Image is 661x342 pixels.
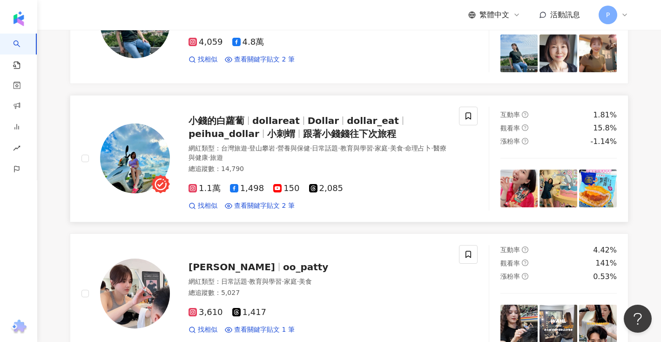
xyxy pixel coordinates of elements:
span: 4.8萬 [232,37,264,47]
span: · [247,144,249,152]
span: question-circle [522,111,528,118]
div: 15.8% [593,123,617,133]
span: · [373,144,375,152]
iframe: Help Scout Beacon - Open [624,305,652,333]
span: 活動訊息 [550,10,580,19]
img: KOL Avatar [100,123,170,193]
span: 登山攀岩 [249,144,275,152]
span: · [282,278,283,285]
span: 4,059 [189,37,223,47]
span: 小刺蝟 [267,128,295,139]
div: 4.42% [593,245,617,255]
span: 家庭 [284,278,297,285]
span: 日常話題 [221,278,247,285]
span: · [338,144,340,152]
span: · [247,278,249,285]
span: 醫療與健康 [189,144,446,161]
img: post-image [579,170,617,207]
span: P [606,10,610,20]
span: 命理占卜 [405,144,431,152]
span: question-circle [522,138,528,144]
span: 3,610 [189,308,223,317]
span: 1.1萬 [189,184,221,193]
a: 找相似 [189,201,217,211]
img: KOL Avatar [100,259,170,328]
img: post-image [500,170,538,207]
span: 漲粉率 [500,273,520,280]
span: 教育與學習 [249,278,282,285]
span: question-circle [522,124,528,131]
img: post-image [540,34,577,72]
img: post-image [500,34,538,72]
span: · [275,144,277,152]
span: 找相似 [198,201,217,211]
a: 查看關鍵字貼文 2 筆 [225,55,295,64]
span: 查看關鍵字貼文 2 筆 [234,55,295,64]
span: · [388,144,390,152]
span: · [403,144,405,152]
span: 1,498 [230,184,264,193]
span: · [297,278,299,285]
img: chrome extension [10,320,28,335]
img: post-image [540,170,577,207]
img: post-image [579,34,617,72]
span: · [310,144,312,152]
span: 互動率 [500,246,520,253]
span: 美食 [299,278,312,285]
span: 繁體中文 [479,10,509,20]
a: KOL Avatar小錢的白蘿蔔dollareatDollardollar_eatpeihua_dollar小刺蝟跟著小錢錢往下次旅程網紅類型：台灣旅遊·登山攀岩·營養與保健·日常話題·教育與學... [70,95,628,222]
span: [PERSON_NAME] [189,261,275,273]
span: peihua_dollar [189,128,259,139]
a: 查看關鍵字貼文 1 筆 [225,325,295,335]
span: 觀看率 [500,124,520,132]
span: rise [13,139,20,160]
span: question-circle [522,273,528,280]
span: 查看關鍵字貼文 2 筆 [234,201,295,211]
div: 網紅類型 ： [189,277,448,287]
span: dollar_eat [347,115,399,126]
span: 日常話題 [312,144,338,152]
span: oo_patty [283,261,328,273]
span: 找相似 [198,55,217,64]
span: 找相似 [198,325,217,335]
span: 旅遊 [210,154,223,161]
span: 漲粉率 [500,137,520,145]
div: -1.14% [590,137,617,147]
span: 150 [273,184,299,193]
a: search [13,34,32,70]
span: 跟著小錢錢往下次旅程 [303,128,396,139]
div: 總追蹤數 ： 5,027 [189,288,448,298]
a: 找相似 [189,55,217,64]
div: 141% [595,258,617,268]
a: 找相似 [189,325,217,335]
div: 0.53% [593,272,617,282]
span: · [208,154,210,161]
div: 網紅類型 ： [189,144,448,162]
span: 查看關鍵字貼文 1 筆 [234,325,295,335]
span: 互動率 [500,111,520,118]
span: 台灣旅遊 [221,144,247,152]
img: logo icon [11,11,26,26]
a: 查看關鍵字貼文 2 筆 [225,201,295,211]
div: 1.81% [593,110,617,120]
span: dollareat [252,115,300,126]
div: 總追蹤數 ： 14,790 [189,164,448,174]
span: question-circle [522,246,528,253]
span: 教育與學習 [340,144,373,152]
span: · [431,144,433,152]
span: 2,085 [309,184,344,193]
span: question-circle [522,260,528,266]
span: 小錢的白蘿蔔 [189,115,244,126]
span: Dollar [308,115,339,126]
span: 美食 [390,144,403,152]
span: 觀看率 [500,260,520,267]
span: 營養與保健 [277,144,310,152]
span: 家庭 [375,144,388,152]
span: 1,417 [232,308,267,317]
